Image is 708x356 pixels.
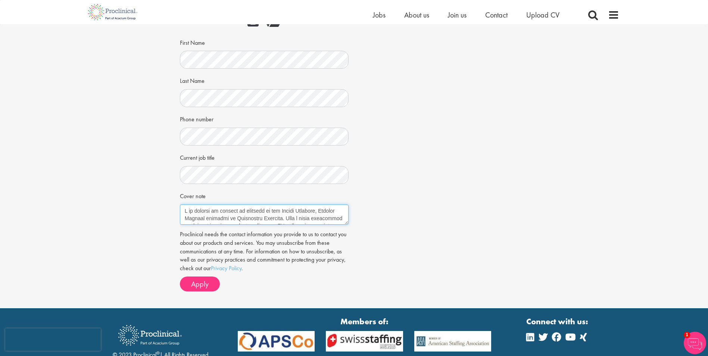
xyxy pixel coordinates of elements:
strong: Members of: [238,316,492,327]
img: APSCo [409,331,497,352]
label: First Name [180,36,205,47]
iframe: reCAPTCHA [5,328,101,351]
a: Contact [485,10,508,20]
a: Upload CV [526,10,559,20]
span: 1 [684,332,690,338]
label: Last Name [180,74,205,85]
img: APSCo [232,331,321,352]
span: Apply [191,279,209,289]
a: About us [404,10,429,20]
p: Proclinical needs the contact information you provide to us to contact you about our products and... [180,230,349,273]
img: Chatbot [684,332,706,354]
button: Apply [180,277,220,291]
a: Privacy Policy [211,264,241,272]
strong: Connect with us: [526,316,590,327]
label: Cover note [180,190,206,201]
a: Join us [448,10,467,20]
label: Current job title [180,151,215,162]
label: Phone number [180,113,213,124]
sup: ® [156,350,160,356]
a: Jobs [373,10,386,20]
img: Proclinical Recruitment [113,320,187,351]
img: APSCo [320,331,409,352]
